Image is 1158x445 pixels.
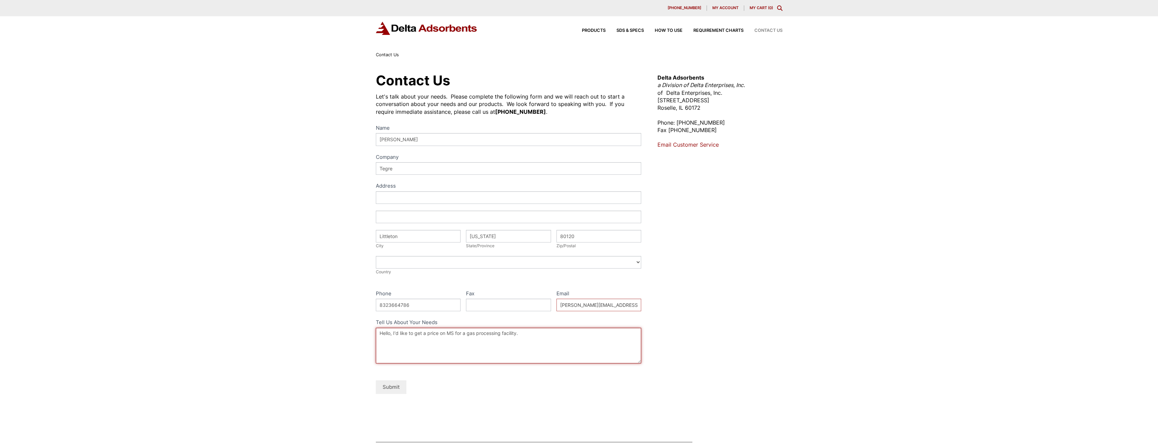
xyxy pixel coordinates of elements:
span: Products [582,28,606,33]
div: Country [376,269,642,275]
span: My account [712,6,738,10]
em: a Division of Delta Enterprises, Inc. [657,82,745,88]
strong: [PHONE_NUMBER] [495,108,546,115]
a: My account [707,5,744,11]
span: 0 [769,5,772,10]
a: SDS & SPECS [606,28,644,33]
div: Zip/Postal [556,242,642,249]
a: My Cart (0) [750,5,773,10]
span: How to Use [655,28,683,33]
span: Contact Us [754,28,783,33]
label: Fax [466,289,551,299]
span: Contact Us [376,52,399,57]
p: of Delta Enterprises, Inc. [STREET_ADDRESS] Roselle, IL 60172 [657,74,782,112]
div: State/Province [466,242,551,249]
label: Company [376,153,642,163]
span: Requirement Charts [693,28,744,33]
div: Let's talk about your needs. Please complete the following form and we will reach out to start a ... [376,93,642,115]
h1: Contact Us [376,74,642,87]
a: Products [571,28,606,33]
a: Requirement Charts [683,28,744,33]
label: Name [376,124,642,133]
button: Submit [376,380,406,394]
div: City [376,242,461,249]
span: [PHONE_NUMBER] [668,6,701,10]
a: How to Use [644,28,683,33]
strong: Delta Adsorbents [657,74,704,81]
a: Email Customer Service [657,141,719,148]
div: Address [376,182,642,191]
label: Email [556,289,642,299]
p: Phone: [PHONE_NUMBER] Fax [PHONE_NUMBER] [657,119,782,134]
label: Tell Us About Your Needs [376,318,642,328]
img: Delta Adsorbents [376,22,478,35]
label: Phone [376,289,461,299]
a: [PHONE_NUMBER] [662,5,707,11]
span: SDS & SPECS [616,28,644,33]
div: Toggle Modal Content [777,5,783,11]
a: Contact Us [744,28,783,33]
